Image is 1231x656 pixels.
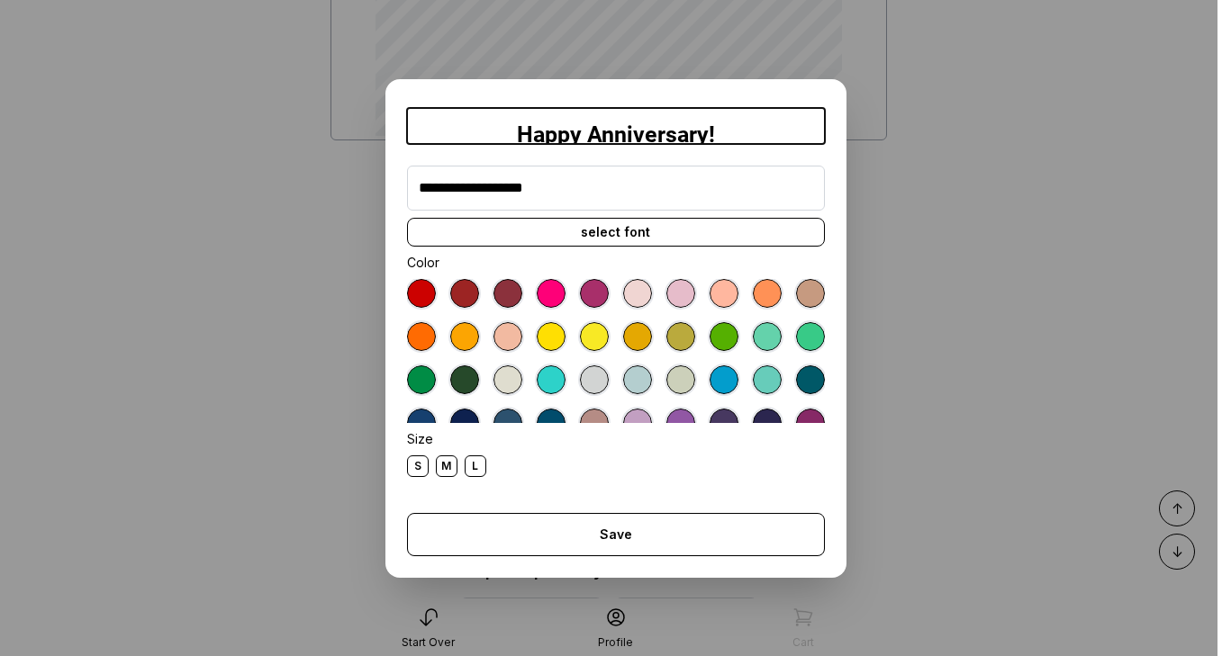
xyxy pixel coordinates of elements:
[436,455,457,477] div: M
[407,430,825,448] div: Size
[407,254,825,272] div: Color
[407,513,825,556] button: Save
[465,455,486,477] div: L
[517,126,715,144] div: Happy Anniversary!
[407,455,429,477] div: S
[407,218,825,247] div: select font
